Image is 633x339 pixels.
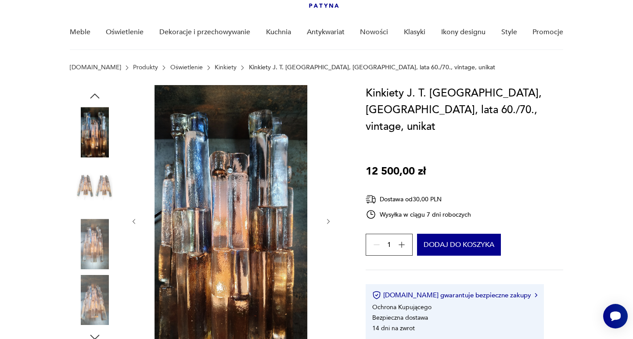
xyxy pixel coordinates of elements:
[70,107,120,157] img: Zdjęcie produktu Kinkiety J. T. Kalmar, Franken, lata 60./70., vintage, unikat
[535,293,537,297] img: Ikona strzałki w prawo
[70,15,90,49] a: Meble
[603,304,628,328] iframe: Smartsupp widget button
[133,64,158,71] a: Produkty
[70,163,120,213] img: Zdjęcie produktu Kinkiety J. T. Kalmar, Franken, lata 60./70., vintage, unikat
[366,194,376,205] img: Ikona dostawy
[372,303,432,311] li: Ochrona Kupującego
[372,291,381,300] img: Ikona certyfikatu
[404,15,425,49] a: Klasyki
[159,15,250,49] a: Dekoracje i przechowywanie
[170,64,203,71] a: Oświetlenie
[366,194,471,205] div: Dostawa od 30,00 PLN
[372,314,428,322] li: Bezpieczna dostawa
[70,275,120,325] img: Zdjęcie produktu Kinkiety J. T. Kalmar, Franken, lata 60./70., vintage, unikat
[441,15,486,49] a: Ikony designu
[266,15,291,49] a: Kuchnia
[372,291,537,300] button: [DOMAIN_NAME] gwarantuje bezpieczne zakupy
[106,15,144,49] a: Oświetlenie
[215,64,237,71] a: Kinkiety
[532,15,563,49] a: Promocje
[307,15,345,49] a: Antykwariat
[366,85,563,135] h1: Kinkiety J. T. [GEOGRAPHIC_DATA], [GEOGRAPHIC_DATA], lata 60./70., vintage, unikat
[366,163,426,180] p: 12 500,00 zł
[70,64,121,71] a: [DOMAIN_NAME]
[360,15,388,49] a: Nowości
[387,242,391,248] span: 1
[70,219,120,269] img: Zdjęcie produktu Kinkiety J. T. Kalmar, Franken, lata 60./70., vintage, unikat
[366,209,471,220] div: Wysyłka w ciągu 7 dni roboczych
[372,324,415,332] li: 14 dni na zwrot
[249,64,495,71] p: Kinkiety J. T. [GEOGRAPHIC_DATA], [GEOGRAPHIC_DATA], lata 60./70., vintage, unikat
[417,234,501,256] button: Dodaj do koszyka
[501,15,517,49] a: Style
